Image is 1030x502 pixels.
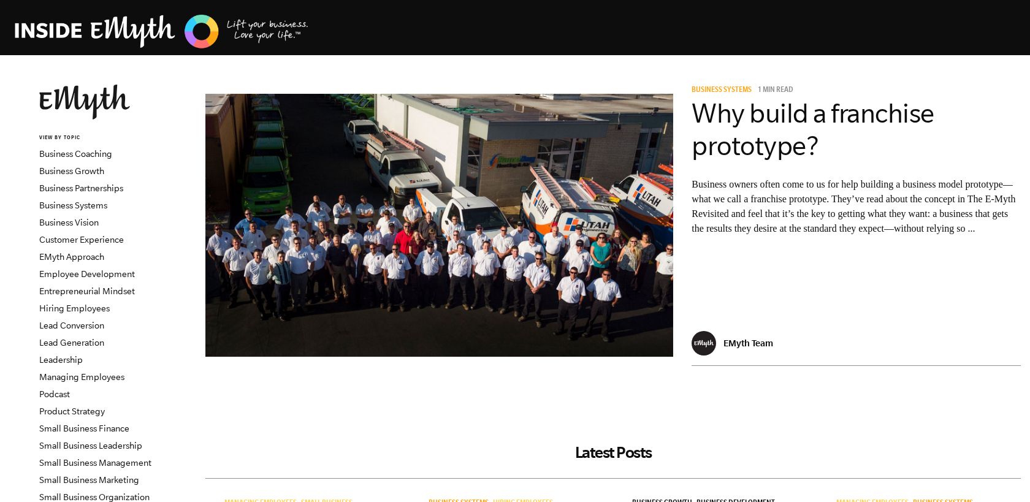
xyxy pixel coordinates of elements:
img: EMyth Team - EMyth [692,331,716,356]
a: Employee Development [39,269,135,279]
a: Customer Experience [39,235,124,245]
a: Hiring Employees [39,303,110,313]
a: Small Business Marketing [39,475,139,485]
a: Podcast [39,389,70,399]
a: Business Systems [692,86,756,95]
a: Small Business Finance [39,424,129,433]
img: business model prototype [205,94,673,357]
a: Product Strategy [39,406,105,416]
a: Small Business Organization [39,492,150,502]
img: EMyth [39,85,130,120]
a: Business Vision [39,218,99,227]
p: Business owners often come to us for help building a business model prototype—what we call a fran... [692,177,1021,236]
h2: Latest Posts [205,443,1021,462]
a: EMyth Approach [39,252,104,262]
a: Business Coaching [39,149,112,159]
a: Lead Generation [39,338,104,348]
a: Leadership [39,355,83,365]
a: Small Business Leadership [39,441,142,451]
a: Business Partnerships [39,183,123,193]
a: Why build a franchise prototype? [692,98,934,161]
h6: VIEW BY TOPIC [39,134,187,142]
a: Small Business Management [39,458,151,468]
a: Entrepreneurial Mindset [39,286,135,296]
p: 1 min read [758,86,793,95]
p: EMyth Team [723,338,773,348]
span: Business Systems [692,86,752,95]
a: Business Systems [39,200,107,210]
a: Managing Employees [39,372,124,382]
a: Business Growth [39,166,104,176]
a: Lead Conversion [39,321,104,330]
img: EMyth Business Coaching [15,13,309,50]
